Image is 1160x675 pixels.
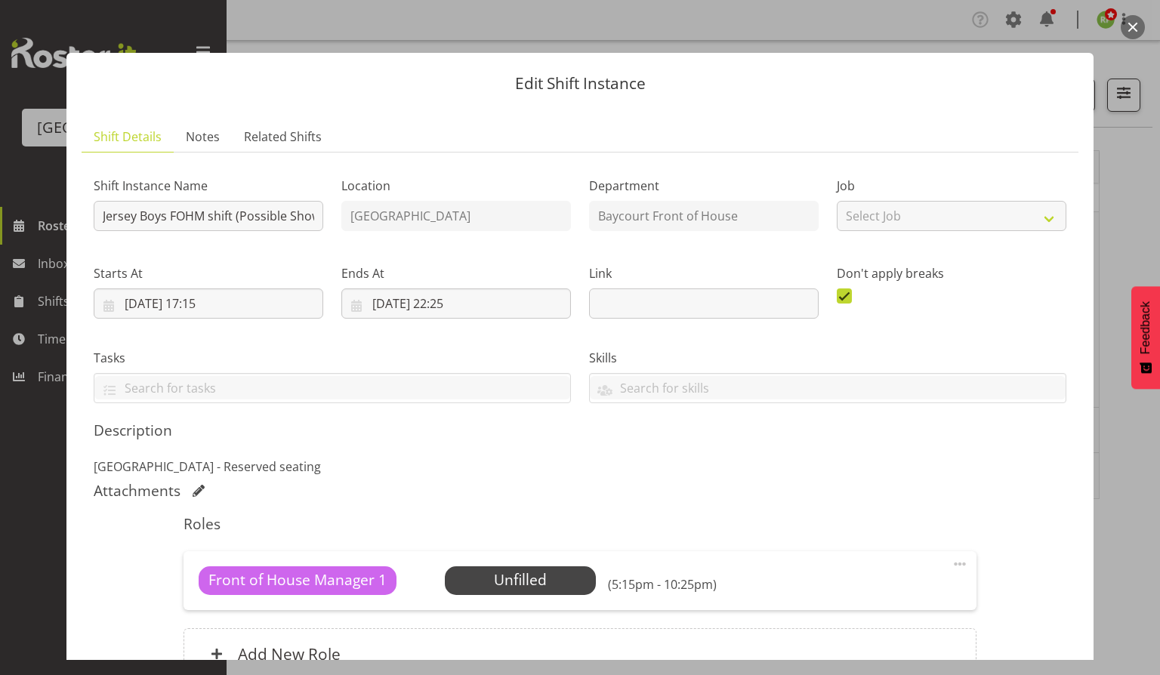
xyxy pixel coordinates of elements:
label: Tasks [94,349,571,367]
h6: Add New Role [238,644,341,664]
p: Edit Shift Instance [82,76,1078,91]
h5: Roles [184,515,976,533]
span: Unfilled [494,569,547,590]
span: Front of House Manager 1 [208,569,387,591]
span: Related Shifts [244,128,322,146]
label: Department [589,177,819,195]
h5: Attachments [94,482,180,500]
label: Shift Instance Name [94,177,323,195]
label: Location [341,177,571,195]
p: [GEOGRAPHIC_DATA] - Reserved seating [94,458,1066,476]
input: Click to select... [94,288,323,319]
input: Click to select... [341,288,571,319]
label: Starts At [94,264,323,282]
input: Search for tasks [94,376,570,399]
button: Feedback - Show survey [1131,286,1160,389]
input: Search for skills [590,376,1066,399]
label: Skills [589,349,1066,367]
h6: (5:15pm - 10:25pm) [608,577,717,592]
label: Link [589,264,819,282]
span: Shift Details [94,128,162,146]
h5: Description [94,421,1066,439]
label: Ends At [341,264,571,282]
label: Job [837,177,1066,195]
span: Feedback [1139,301,1152,354]
input: Shift Instance Name [94,201,323,231]
span: Notes [186,128,220,146]
label: Don't apply breaks [837,264,1066,282]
